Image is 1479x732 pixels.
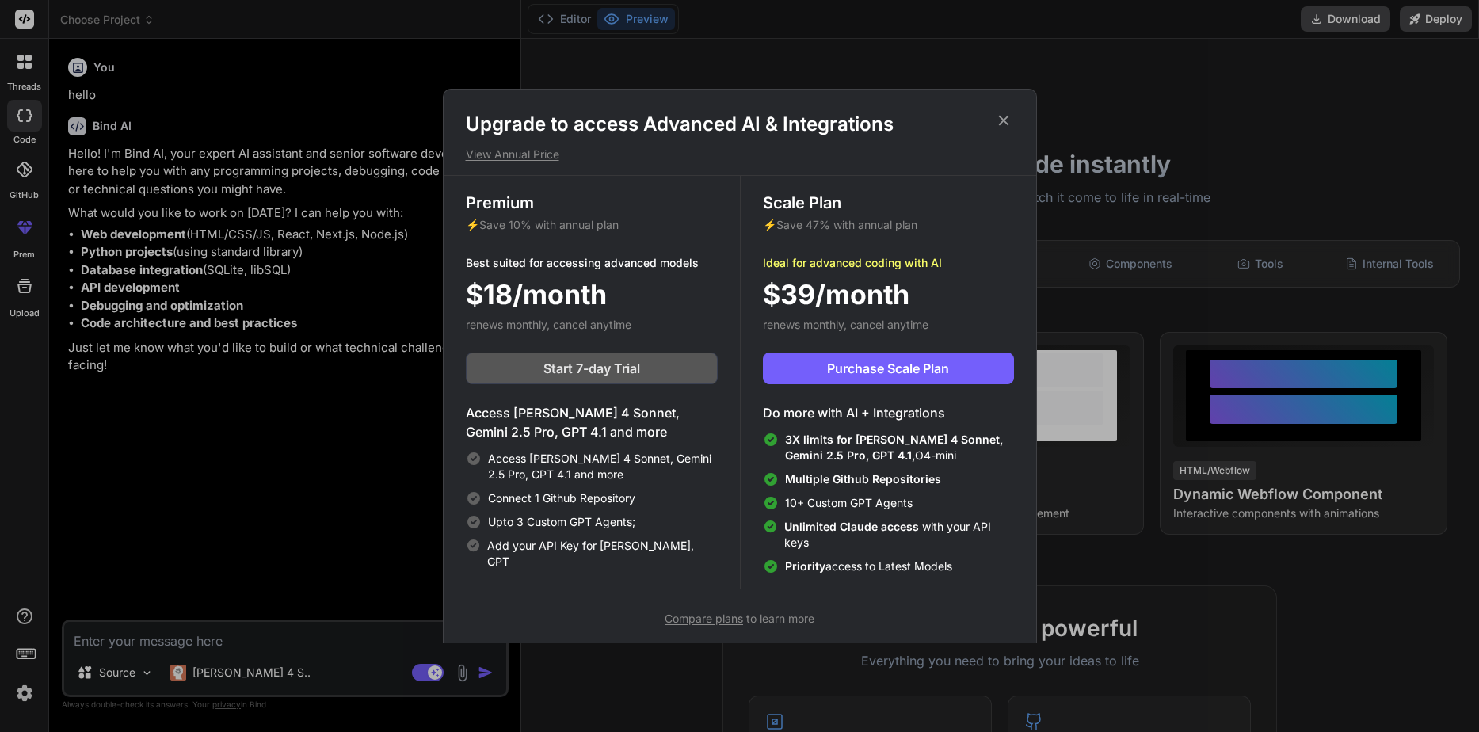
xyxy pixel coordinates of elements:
h4: Do more with AI + Integrations [763,403,1014,422]
span: renews monthly, cancel anytime [466,318,631,331]
span: Purchase Scale Plan [827,359,949,378]
p: Best suited for accessing advanced models [466,255,718,271]
button: Purchase Scale Plan [763,353,1014,384]
span: renews monthly, cancel anytime [763,318,928,331]
span: Save 10% [479,218,532,231]
button: Start 7-day Trial [466,353,718,384]
p: ⚡ with annual plan [763,217,1014,233]
p: View Annual Price [466,147,1014,162]
span: 3X limits for [PERSON_NAME] 4 Sonnet, Gemini 2.5 Pro, GPT 4.1, [785,433,1003,462]
span: Unlimited Claude access [784,520,922,533]
span: Multiple Github Repositories [785,472,941,486]
span: O4-mini [785,432,1014,463]
h4: Access [PERSON_NAME] 4 Sonnet, Gemini 2.5 Pro, GPT 4.1 and more [466,403,718,441]
span: Access [PERSON_NAME] 4 Sonnet, Gemini 2.5 Pro, GPT 4.1 and more [488,451,718,482]
p: Ideal for advanced coding with AI [763,255,1014,271]
span: $18/month [466,274,607,315]
p: ⚡ with annual plan [466,217,718,233]
span: Connect 1 Github Repository [488,490,635,506]
span: Save 47% [776,218,830,231]
h1: Upgrade to access Advanced AI & Integrations [466,112,1014,137]
span: Add your API Key for [PERSON_NAME], GPT [487,538,717,570]
span: to learn more [665,612,814,625]
span: 10+ Custom GPT Agents [785,495,913,511]
span: Compare plans [665,612,743,625]
span: with your API keys [784,519,1013,551]
h3: Premium [466,192,718,214]
span: Upto 3 Custom GPT Agents; [488,514,635,530]
span: Start 7-day Trial [543,359,640,378]
span: Priority [785,559,825,573]
h3: Scale Plan [763,192,1014,214]
span: access to Latest Models [785,559,952,574]
span: $39/month [763,274,909,315]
